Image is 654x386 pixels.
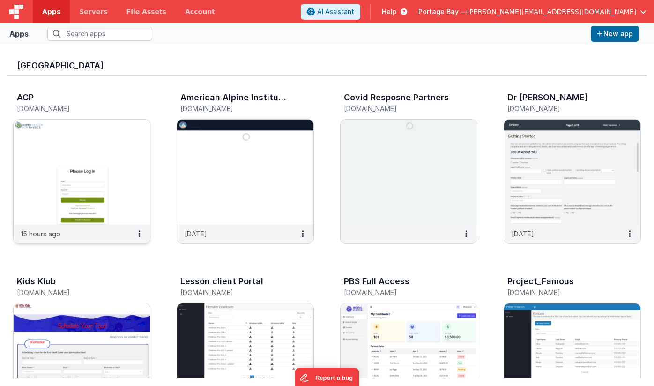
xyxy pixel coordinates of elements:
h5: [DOMAIN_NAME] [344,289,454,296]
span: Portage Bay — [418,7,467,16]
h3: Covid Resposne Partners [344,93,449,102]
span: Apps [42,7,60,16]
h5: [DOMAIN_NAME] [344,105,454,112]
h3: PBS Full Access [344,277,409,286]
p: 15 hours ago [21,229,60,239]
h5: [DOMAIN_NAME] [180,289,290,296]
p: [DATE] [512,229,534,239]
h5: [DOMAIN_NAME] [507,289,617,296]
h3: Lesson client Portal [180,277,263,286]
span: File Assets [126,7,167,16]
h5: [DOMAIN_NAME] [17,289,127,296]
p: [DATE] [185,229,207,239]
button: AI Assistant [301,4,360,20]
h3: ACP [17,93,34,102]
h3: Dr [PERSON_NAME] [507,93,588,102]
h3: Kids Klub [17,277,56,286]
input: Search apps [47,27,152,41]
button: Portage Bay — [PERSON_NAME][EMAIL_ADDRESS][DOMAIN_NAME] [418,7,647,16]
h3: Project_Famous [507,277,574,286]
h3: [GEOGRAPHIC_DATA] [17,61,637,70]
span: Help [382,7,397,16]
span: Servers [79,7,107,16]
h5: [DOMAIN_NAME] [17,105,127,112]
h5: [DOMAIN_NAME] [180,105,290,112]
div: Apps [9,28,29,39]
button: New app [591,26,639,42]
span: AI Assistant [317,7,354,16]
span: [PERSON_NAME][EMAIL_ADDRESS][DOMAIN_NAME] [467,7,636,16]
h3: American Alpine Institute - Registration Web App [180,93,288,102]
h5: [DOMAIN_NAME] [507,105,617,112]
